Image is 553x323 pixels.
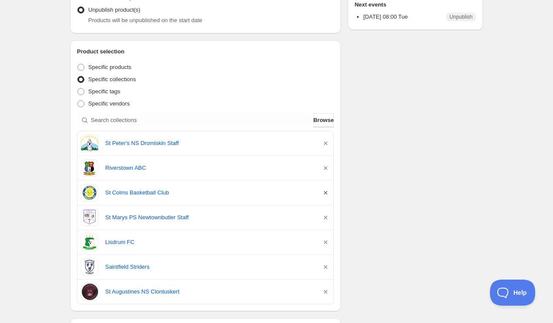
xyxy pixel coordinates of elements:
[88,7,140,13] span: Unpublish product(s)
[88,100,130,107] span: Specific vendors
[105,188,314,197] a: St Colms Basketball Club
[450,13,473,20] span: Unpublish
[88,88,120,95] span: Specific tags
[313,116,334,125] span: Browse
[105,263,314,271] a: Saintfield Striders
[105,213,314,222] a: St Marys PS Newtownbutler Staff
[91,113,312,127] input: Search collections
[355,0,476,9] h2: Next events
[105,139,314,148] a: St Peter's NS Dromiskin Staff
[105,164,314,172] a: Riverstown ABC
[105,287,314,296] a: St Augustines NS Clontuskert
[77,47,334,56] h2: Product selection
[490,280,536,306] iframe: Toggle Customer Support
[363,13,408,21] p: [DATE] 08:00 Tue
[88,64,131,70] span: Specific products
[88,17,202,23] span: Products will be unpublished on the start date
[88,76,136,82] span: Specific collections
[313,113,334,127] button: Browse
[105,238,314,247] a: Lisdrum FC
